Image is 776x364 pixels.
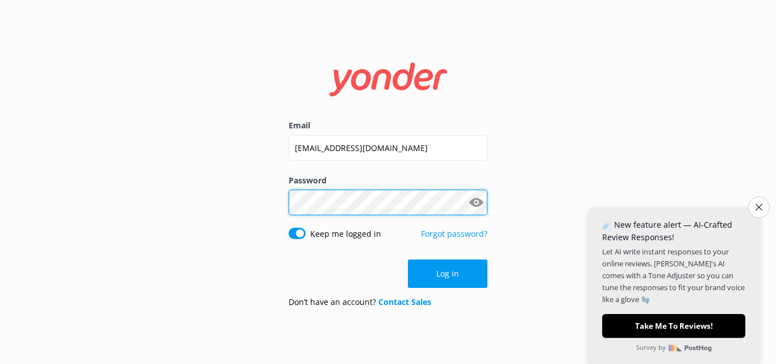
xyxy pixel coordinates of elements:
[310,228,381,240] label: Keep me logged in
[421,228,487,239] a: Forgot password?
[408,260,487,288] button: Log in
[289,135,487,161] input: user@emailaddress.com
[289,119,487,132] label: Email
[289,174,487,187] label: Password
[378,296,431,307] a: Contact Sales
[465,191,487,214] button: Show password
[289,296,431,308] p: Don’t have an account?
